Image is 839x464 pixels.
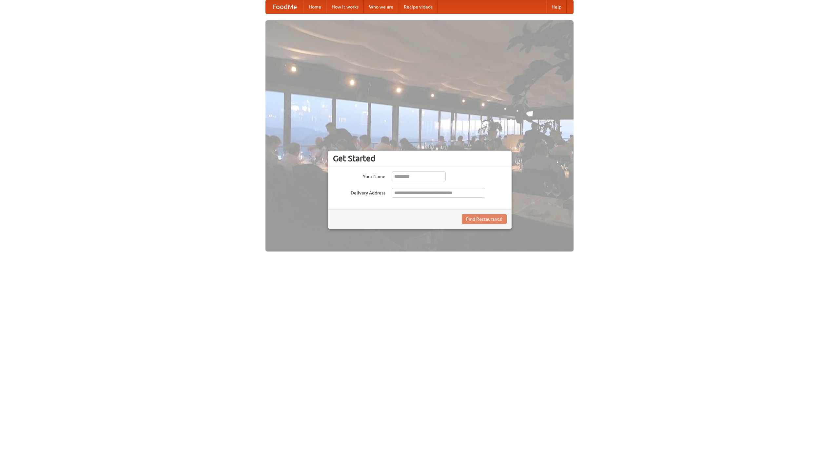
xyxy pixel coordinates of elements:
a: Who we are [364,0,399,13]
label: Your Name [333,171,385,180]
h3: Get Started [333,153,507,163]
a: How it works [326,0,364,13]
a: Home [303,0,326,13]
label: Delivery Address [333,188,385,196]
button: Find Restaurants! [462,214,507,224]
a: Help [546,0,567,13]
a: FoodMe [266,0,303,13]
a: Recipe videos [399,0,438,13]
